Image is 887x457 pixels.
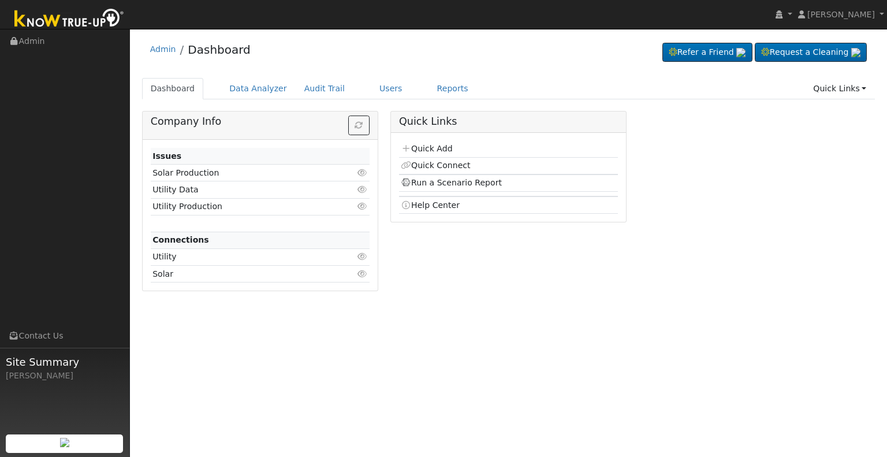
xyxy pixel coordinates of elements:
a: Dashboard [142,78,204,99]
td: Solar Production [151,165,334,181]
a: Audit Trail [296,78,353,99]
i: Click to view [357,270,368,278]
img: retrieve [851,48,860,57]
strong: Issues [152,151,181,161]
h5: Company Info [151,116,370,128]
img: retrieve [736,48,746,57]
a: Quick Connect [401,161,470,170]
img: retrieve [60,438,69,447]
img: Know True-Up [9,6,130,32]
a: Quick Links [804,78,875,99]
td: Utility [151,248,334,265]
i: Click to view [357,252,368,261]
a: Request a Cleaning [755,43,867,62]
i: Click to view [357,185,368,194]
a: Run a Scenario Report [401,178,502,187]
td: Utility Data [151,181,334,198]
a: Data Analyzer [221,78,296,99]
a: Dashboard [188,43,251,57]
strong: Connections [152,235,209,244]
i: Click to view [357,169,368,177]
a: Admin [150,44,176,54]
a: Refer a Friend [662,43,752,62]
td: Utility Production [151,198,334,215]
a: Quick Add [401,144,452,153]
span: [PERSON_NAME] [807,10,875,19]
div: [PERSON_NAME] [6,370,124,382]
i: Click to view [357,202,368,210]
a: Reports [428,78,477,99]
td: Solar [151,266,334,283]
a: Users [371,78,411,99]
span: Site Summary [6,354,124,370]
h5: Quick Links [399,116,618,128]
a: Help Center [401,200,460,210]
